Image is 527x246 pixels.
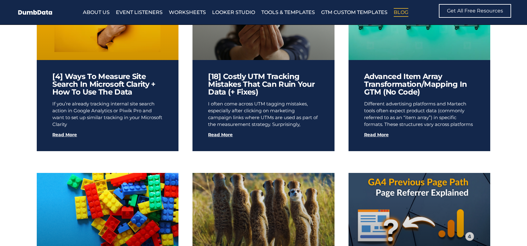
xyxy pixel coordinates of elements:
[83,8,110,17] a: About Us
[116,8,163,17] a: Event Listeners
[447,8,503,13] span: Get All Free Resources
[52,131,77,139] a: Read more about [4] Ways To Measure Site Search In Microsoft Clarity + How To Use The Data
[394,8,408,17] a: Blog
[364,131,389,139] a: Read more about Advanced Item Array Transformation/Mapping In GTM (No Code)
[52,100,163,128] p: If you’re already tracking internal site search action in Google Analytics or Piwik Pro and want ...
[208,100,319,128] p: I often come across UTM tagging mistakes, especially after clicking on marketing campaign links w...
[52,72,155,96] a: [4] Ways To Measure Site Search In Microsoft Clarity + How To Use The Data
[208,72,315,96] a: [18] Costly UTM Tracking Mistakes That Can Ruin Your Data (+ Fixes)
[208,131,233,139] a: Read more about [18] Costly UTM Tracking Mistakes That Can Ruin Your Data (+ Fixes)
[364,72,467,96] a: Advanced Item Array Transformation/Mapping In GTM (No Code)
[364,100,475,128] p: Different advertising platforms and Martech tools often expect product data (commonly referred to...
[83,8,411,17] nav: Menu
[321,8,387,17] a: GTM Custom Templates
[439,4,511,18] a: Get All Free Resources
[169,8,206,17] a: Worksheets
[261,8,315,17] a: Tools & Templates
[212,8,255,17] a: Looker Studio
